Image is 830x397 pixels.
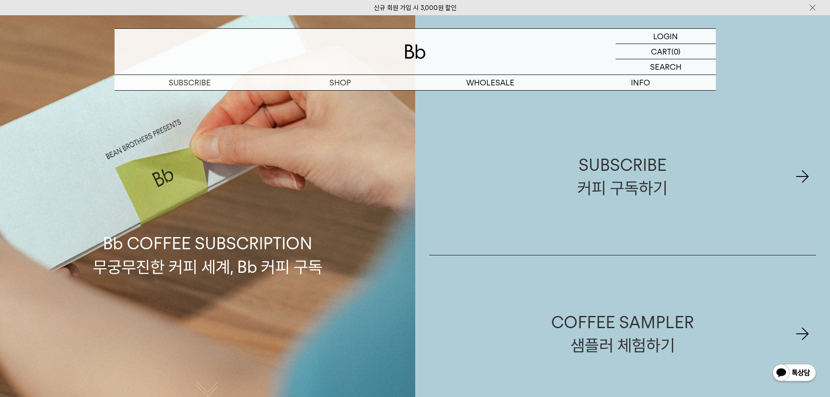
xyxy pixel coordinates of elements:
a: CART (0) [616,44,716,59]
p: WHOLESALE [415,75,566,90]
a: SHOP [265,75,415,90]
img: 로고 [405,44,426,59]
div: COFFEE SAMPLER 샘플러 체험하기 [551,311,694,357]
p: LOGIN [653,29,678,44]
a: LOGIN [616,29,716,44]
a: SUBSCRIBE [115,75,265,90]
p: CART [651,44,671,59]
img: 카카오톡 채널 1:1 채팅 버튼 [772,363,817,384]
a: SUBSCRIBE커피 구독하기 [429,98,816,255]
p: (0) [671,44,681,59]
p: Bb COFFEE SUBSCRIPTION 무궁무진한 커피 세계, Bb 커피 구독 [93,149,322,278]
p: INFO [566,75,716,90]
div: SUBSCRIBE 커피 구독하기 [577,153,667,200]
a: 신규 회원 가입 시 3,000원 할인 [374,4,457,12]
p: SEARCH [650,59,681,75]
